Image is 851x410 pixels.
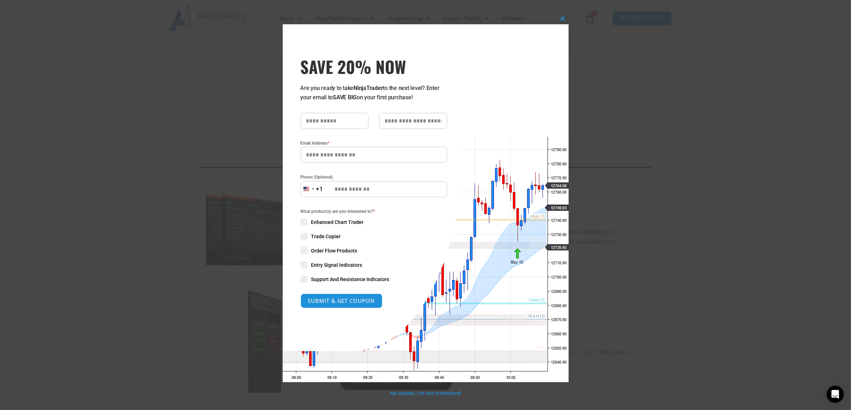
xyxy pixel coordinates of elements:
[301,56,447,76] span: SAVE 20% NOW
[353,85,383,91] strong: NinjaTrader
[301,84,447,102] p: Are you ready to take to the next level? Enter your email to on your first purchase!
[311,276,390,283] span: Support And Resistance Indicators
[827,386,844,403] div: Open Intercom Messenger
[301,181,323,197] button: Selected country
[301,208,447,215] span: What product(s) are you interested in?
[333,94,357,101] strong: SAVE BIG
[301,219,447,226] label: Enhanced Chart Trader
[390,390,461,396] a: No thanks, I’m not interested!
[301,261,447,269] label: Entry Signal Indicators
[311,233,341,240] span: Trade Copier
[316,185,323,194] div: +1
[301,294,382,308] button: SUBMIT & GET COUPON
[311,261,362,269] span: Entry Signal Indicators
[301,233,447,240] label: Trade Copier
[301,140,447,147] label: Email Address
[311,247,357,254] span: Order Flow Products
[301,247,447,254] label: Order Flow Products
[301,276,447,283] label: Support And Resistance Indicators
[301,174,447,181] label: Phone (Optional)
[311,219,364,226] span: Enhanced Chart Trader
